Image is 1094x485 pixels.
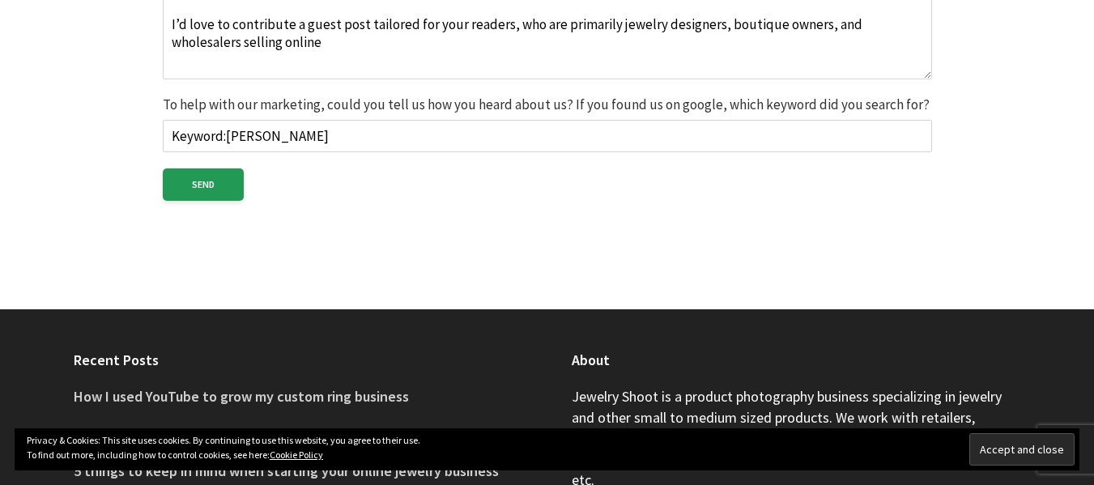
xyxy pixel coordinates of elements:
h4: Recent Posts [74,350,523,370]
input: Accept and close [969,433,1075,466]
a: 5 things to keep in mind when starting your online jewelry business [74,462,499,480]
a: Cookie Policy [270,449,323,461]
h4: About [572,350,1021,370]
a: How I used YouTube to grow my custom ring business [74,387,409,406]
div: Privacy & Cookies: This site uses cookies. By continuing to use this website, you agree to their ... [15,428,1079,470]
label: To help with our marketing, could you tell us how you heard about us? If you found us on google, ... [163,98,932,152]
a: How I used SEO to drive 40k visits to my jewelry site [74,424,402,443]
input: Send [163,168,244,201]
input: To help with our marketing, could you tell us how you heard about us? If you found us on google, ... [163,120,932,152]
